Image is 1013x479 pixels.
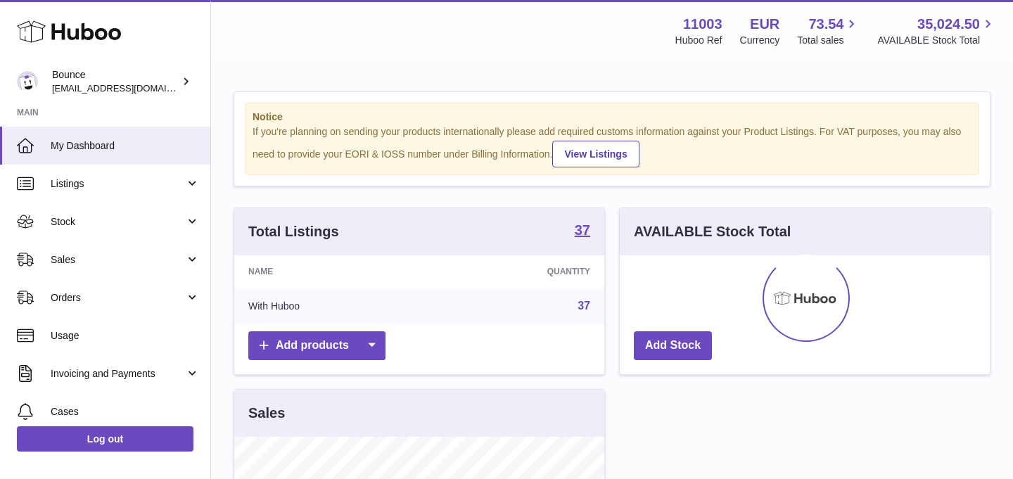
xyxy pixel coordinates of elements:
h3: Sales [248,404,285,423]
a: 73.54 Total sales [797,15,860,47]
div: Huboo Ref [675,34,722,47]
span: Total sales [797,34,860,47]
a: 37 [578,300,590,312]
span: [EMAIL_ADDRESS][DOMAIN_NAME] [52,82,207,94]
th: Quantity [429,255,604,288]
a: 37 [575,223,590,240]
td: With Huboo [234,288,429,324]
strong: 37 [575,223,590,237]
div: Bounce [52,68,179,95]
span: Orders [51,291,185,305]
span: Stock [51,215,185,229]
span: Invoicing and Payments [51,367,185,381]
span: Listings [51,177,185,191]
div: If you're planning on sending your products internationally please add required customs informati... [253,125,971,167]
div: Currency [740,34,780,47]
span: My Dashboard [51,139,200,153]
strong: Notice [253,110,971,124]
strong: 11003 [683,15,722,34]
span: Usage [51,329,200,343]
a: 35,024.50 AVAILABLE Stock Total [877,15,996,47]
span: AVAILABLE Stock Total [877,34,996,47]
th: Name [234,255,429,288]
a: View Listings [552,141,639,167]
span: Cases [51,405,200,419]
h3: AVAILABLE Stock Total [634,222,791,241]
h3: Total Listings [248,222,339,241]
span: 73.54 [808,15,843,34]
img: collateral@usebounce.com [17,71,38,92]
strong: EUR [750,15,779,34]
span: 35,024.50 [917,15,980,34]
a: Log out [17,426,193,452]
span: Sales [51,253,185,267]
a: Add products [248,331,386,360]
a: Add Stock [634,331,712,360]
